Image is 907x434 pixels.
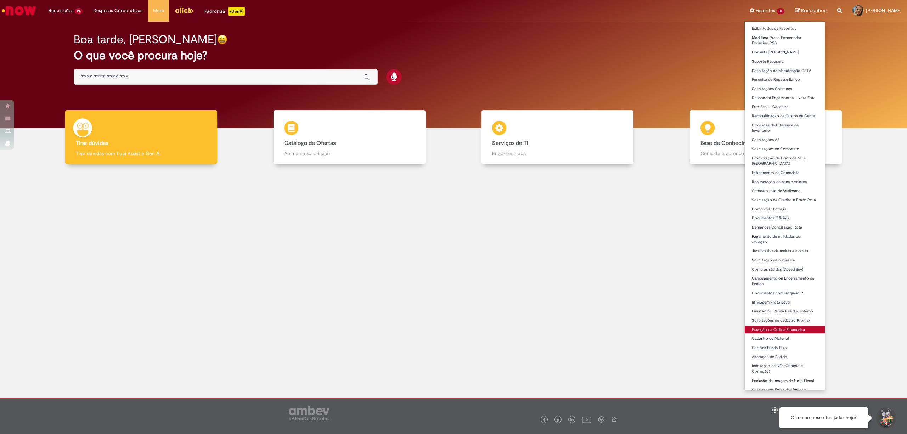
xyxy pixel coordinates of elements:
[1,4,37,18] img: ServiceNow
[453,110,662,164] a: Serviços de TI Encontre ajuda
[93,7,142,14] span: Despesas Corporativas
[745,224,825,231] a: Demandas Conciliação Rota
[745,103,825,111] a: Erro Bees - Cadastro
[745,308,825,315] a: Emissão NF Venda Resíduo Interno
[779,407,868,428] div: Oi, como posso te ajudar hoje?
[745,154,825,168] a: Prorrogação de Prazo de NF e [GEOGRAPHIC_DATA]
[228,7,245,16] p: +GenAi
[745,85,825,93] a: Solicitações Cobrança
[570,418,574,422] img: logo_footer_linkedin.png
[745,94,825,102] a: Dashboard Pagamentos - Nota Fora
[289,406,329,420] img: logo_footer_ambev_rotulo_gray.png
[492,150,623,157] p: Encontre ajuda
[745,205,825,213] a: Comprovar Entrega
[217,34,227,45] img: happy-face.png
[76,140,108,147] b: Tirar dúvidas
[745,214,825,222] a: Documentos Oficiais
[745,196,825,204] a: Solicitação de Crédito e Prazo Rota
[556,418,560,422] img: logo_footer_twitter.png
[598,416,604,423] img: logo_footer_workplace.png
[700,150,831,157] p: Consulte e aprenda
[745,299,825,306] a: Blindagem Frota Leve
[662,110,870,164] a: Base de Conhecimento Consulte e aprenda
[745,289,825,297] a: Documentos com Bloqueio R
[745,344,825,352] a: Cartões Fundo Fixo
[745,275,825,288] a: Cancelamento ou Encerramento de Pedido
[153,7,164,14] span: More
[756,7,775,14] span: Favoritos
[745,122,825,135] a: Provisões de Diferença de Inventário
[745,25,825,33] a: Exibir todos os Favoritos
[745,169,825,177] a: Faturamento de Comodato
[745,67,825,75] a: Solicitação de Manutenção CFTV
[76,150,207,157] p: Tirar dúvidas com Lupi Assist e Gen Ai
[745,58,825,66] a: Suporte Recupera
[745,136,825,144] a: Solicitações AS
[745,34,825,47] a: Modificar Prazo Fornecedor Exclusivo PSS
[700,140,759,147] b: Base de Conhecimento
[745,233,825,246] a: Pagamento de utilidades por exceção
[745,76,825,84] a: Pesquisa de Repasse Banco
[745,178,825,186] a: Recuperação de bens e valores
[582,415,591,424] img: logo_footer_youtube.png
[492,140,528,147] b: Serviços de TI
[246,110,454,164] a: Catálogo de Ofertas Abra uma solicitação
[75,8,83,14] span: 24
[611,416,618,423] img: logo_footer_naosei.png
[745,187,825,195] a: Cadastro teto de Vasilhame
[866,7,902,13] span: [PERSON_NAME]
[795,7,827,14] a: Rascunhos
[745,335,825,343] a: Cadastro de Material
[204,7,245,16] div: Padroniza
[745,377,825,385] a: Exclusão de Imagem de Nota Fiscal
[175,5,194,16] img: click_logo_yellow_360x200.png
[744,21,825,390] ul: Favoritos
[745,266,825,274] a: Compras rápidas (Speed Buy)
[745,247,825,255] a: Justificativa de multas e avarias
[745,317,825,325] a: Solicitações de cadastro Promax
[745,49,825,56] a: Consulta [PERSON_NAME]
[745,362,825,375] a: Indexação de NFs (Criação e Correção)
[745,386,825,399] a: Solicitações Folha de Medição - OBZ Fixo
[745,326,825,334] a: Exceção da Crítica Financeira
[542,418,546,422] img: logo_footer_facebook.png
[49,7,73,14] span: Requisições
[37,110,246,164] a: Tirar dúvidas Tirar dúvidas com Lupi Assist e Gen Ai
[745,353,825,361] a: Alteração de Pedido
[74,33,217,46] h2: Boa tarde, [PERSON_NAME]
[777,8,784,14] span: 37
[284,150,415,157] p: Abra uma solicitação
[745,112,825,120] a: Reclassificação de Custos de Gente
[74,49,833,62] h2: O que você procura hoje?
[801,7,827,14] span: Rascunhos
[284,140,336,147] b: Catálogo de Ofertas
[745,257,825,264] a: Solicitação de numerário
[875,407,896,429] button: Iniciar Conversa de Suporte
[745,145,825,153] a: Solicitações de Comodato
